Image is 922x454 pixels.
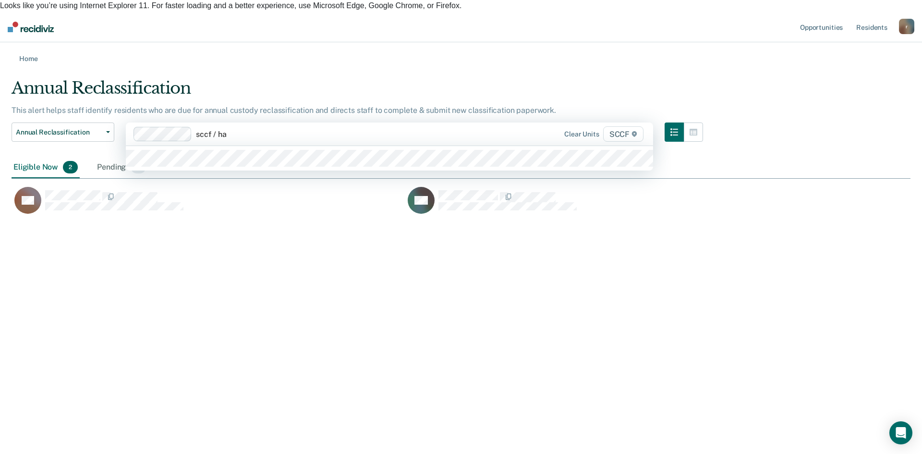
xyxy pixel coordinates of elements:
span: 2 [63,161,78,173]
a: Residents [854,12,889,42]
div: Clear units [564,130,599,138]
span: × [915,11,922,24]
div: CaseloadOpportunityCell-00296358 [405,186,798,225]
button: r [899,19,914,34]
span: SCCF [603,126,643,142]
div: CaseloadOpportunityCell-00577446 [12,186,405,225]
span: Annual Reclassification [16,128,102,136]
a: Opportunities [798,12,845,42]
img: Recidiviz [8,22,54,32]
div: Pending0 [95,157,147,178]
p: This alert helps staff identify residents who are due for annual custody reclassification and dir... [12,106,556,115]
div: Eligible Now2 [12,157,80,178]
div: Open Intercom Messenger [889,421,912,444]
div: Annual Reclassification [12,78,703,106]
button: Annual Reclassification [12,123,114,142]
a: Home [12,54,910,63]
